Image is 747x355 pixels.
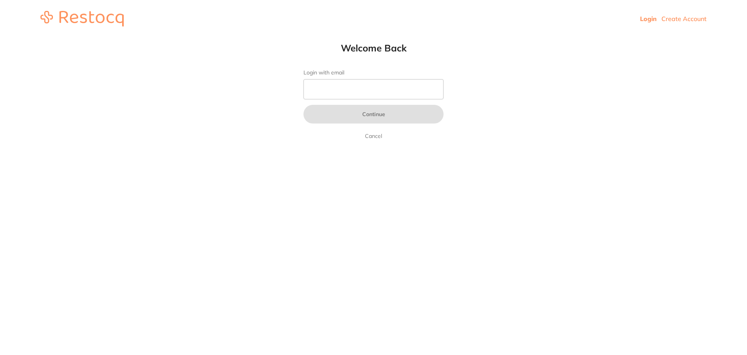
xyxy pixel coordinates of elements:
a: Login [640,15,657,23]
h1: Welcome Back [288,42,459,54]
label: Login with email [303,69,444,76]
a: Cancel [363,131,384,141]
button: Continue [303,105,444,124]
a: Create Account [661,15,707,23]
img: restocq_logo.svg [40,11,124,26]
